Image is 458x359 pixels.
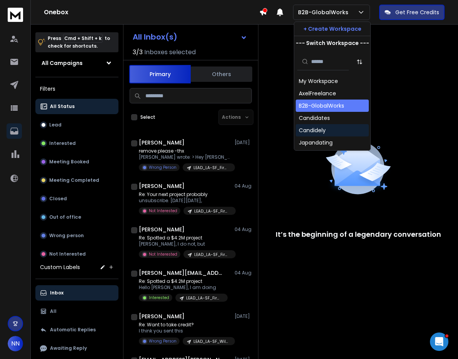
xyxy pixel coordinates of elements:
[49,233,84,239] p: Wrong person
[133,33,177,41] h1: All Inbox(s)
[303,25,361,33] p: + Create Workspace
[379,5,445,20] button: Get Free Credits
[35,209,118,225] button: Out of office
[63,34,103,43] span: Cmd + Shift + k
[235,313,252,319] p: [DATE]
[235,270,252,276] p: 04 Aug
[139,154,231,160] p: [PERSON_NAME] wrote: > Hey [PERSON_NAME] >
[8,336,23,351] button: NN
[298,8,351,16] p: B2B-GlobalWorks
[139,312,185,320] h1: [PERSON_NAME]
[49,214,81,220] p: Out of office
[149,295,169,301] p: Interested
[50,308,57,314] p: All
[235,140,252,146] p: [DATE]
[48,35,110,50] p: Press to check for shortcuts.
[140,114,155,120] label: Select
[49,251,86,257] p: Not Interested
[49,140,76,146] p: Interested
[35,191,118,206] button: Closed
[139,139,185,146] h1: [PERSON_NAME]
[139,191,231,198] p: Re: Your next project probably
[49,159,89,165] p: Meeting Booked
[299,114,330,122] div: Candidates
[139,322,231,328] p: Re: Want to take credit?
[35,99,118,114] button: All Status
[35,117,118,133] button: Lead
[395,8,439,16] p: Get Free Credits
[139,284,228,291] p: Hello [PERSON_NAME], I am doing
[50,290,63,296] p: Inbox
[139,328,231,334] p: I think you sent this
[139,198,231,204] p: unsubscribe. [DATE][DATE],
[294,22,370,36] button: + Create Workspace
[194,208,231,214] p: LEAD_LA-SF_FirmPrincipal_BDSignal
[35,136,118,151] button: Interested
[296,39,369,47] p: --- Switch Workspace ---
[191,66,252,83] button: Others
[35,341,118,356] button: Awaiting Reply
[149,208,177,214] p: Not Interested
[127,29,253,45] button: All Inbox(s)
[139,182,185,190] h1: [PERSON_NAME]
[186,295,223,301] p: LEAD_LA-SF_FirmPrincipal_BDSignal
[35,83,118,94] h3: Filters
[299,90,336,97] div: AxelFreelance
[276,229,441,240] p: It’s the beginning of a legendary conversation
[139,226,185,233] h1: [PERSON_NAME]
[44,8,259,17] h1: Onebox
[299,126,326,134] div: Candidely
[430,332,448,351] iframe: Intercom live chat
[49,196,67,202] p: Closed
[35,55,118,71] button: All Campaigns
[42,59,83,67] h1: All Campaigns
[299,77,338,85] div: My Workspace
[194,252,231,258] p: LEAD_LA-SF_FirmPrincipal_BDSignal
[35,228,118,243] button: Wrong person
[193,339,230,344] p: LEAD_LA-SF_Wildcard_BDSignal
[35,285,118,301] button: Inbox
[352,54,367,70] button: Sort by Sort A-Z
[139,148,231,154] p: remove please -thx
[235,183,252,189] p: 04 Aug
[235,226,252,233] p: 04 Aug
[35,154,118,170] button: Meeting Booked
[149,251,177,257] p: Not Interested
[139,241,231,247] p: [PERSON_NAME], I do not, but
[144,48,196,57] h3: Inboxes selected
[139,278,228,284] p: Re: Spotted a $4.2M project
[193,165,230,171] p: LEAD_LA-SF_FirmPrincipal_BDSignal
[40,263,80,271] h3: Custom Labels
[35,322,118,337] button: Automatic Replies
[149,338,177,344] p: Wrong Person
[149,165,177,170] p: Wrong Person
[50,345,87,351] p: Awaiting Reply
[299,139,333,146] div: Japandating
[139,235,231,241] p: Re: Spotted a $4.2M project
[35,246,118,262] button: Not Interested
[35,173,118,188] button: Meeting Completed
[129,65,191,83] button: Primary
[299,102,344,110] div: B2B-GlobalWorks
[49,177,99,183] p: Meeting Completed
[35,304,118,319] button: All
[50,103,75,110] p: All Status
[50,327,96,333] p: Automatic Replies
[139,269,223,277] h1: [PERSON_NAME][EMAIL_ADDRESS][DOMAIN_NAME]
[49,122,62,128] p: Lead
[8,8,23,22] img: logo
[133,48,143,57] span: 3 / 3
